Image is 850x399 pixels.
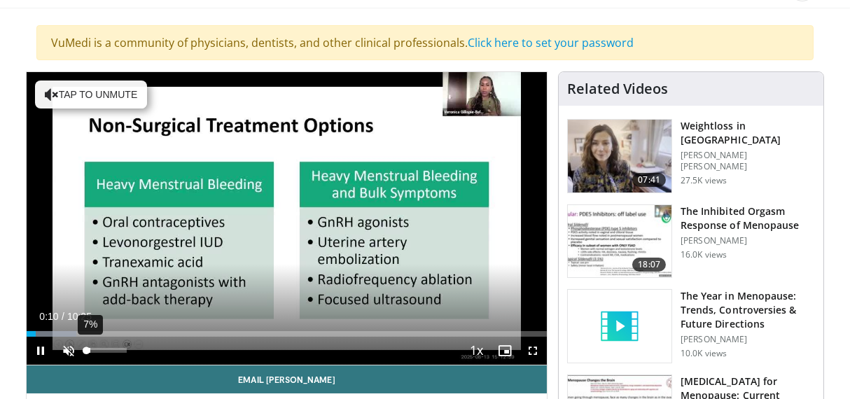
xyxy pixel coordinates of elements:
[463,337,491,365] button: Playback Rate
[681,150,815,172] p: [PERSON_NAME] [PERSON_NAME]
[567,80,668,97] h4: Related Videos
[39,311,58,322] span: 0:10
[27,365,547,393] a: Email [PERSON_NAME]
[67,311,92,322] span: 10:25
[632,258,666,272] span: 18:07
[27,331,547,337] div: Progress Bar
[681,289,815,331] h3: The Year in Menopause: Trends, Controversies & Future Directions
[681,334,815,345] p: [PERSON_NAME]
[567,204,815,279] a: 18:07 The Inhibited Orgasm Response of Menopause [PERSON_NAME] 16.0K views
[681,235,815,246] p: [PERSON_NAME]
[632,173,666,187] span: 07:41
[27,337,55,365] button: Pause
[568,205,671,278] img: 283c0f17-5e2d-42ba-a87c-168d447cdba4.150x105_q85_crop-smart_upscale.jpg
[491,337,519,365] button: Enable picture-in-picture mode
[681,348,727,359] p: 10.0K views
[567,289,815,363] a: The Year in Menopause: Trends, Controversies & Future Directions [PERSON_NAME] 10.0K views
[681,249,727,260] p: 16.0K views
[568,290,671,363] img: video_placeholder_short.svg
[55,337,83,365] button: Unmute
[62,311,64,322] span: /
[681,175,727,186] p: 27.5K views
[681,119,815,147] h3: Weightloss in [GEOGRAPHIC_DATA]
[36,25,814,60] div: VuMedi is a community of physicians, dentists, and other clinical professionals.
[86,348,126,353] div: Volume Level
[519,337,547,365] button: Fullscreen
[568,120,671,192] img: 9983fed1-7565-45be-8934-aef1103ce6e2.150x105_q85_crop-smart_upscale.jpg
[468,35,634,50] a: Click here to set your password
[567,119,815,193] a: 07:41 Weightloss in [GEOGRAPHIC_DATA] [PERSON_NAME] [PERSON_NAME] 27.5K views
[681,204,815,232] h3: The Inhibited Orgasm Response of Menopause
[27,72,547,365] video-js: Video Player
[35,80,147,108] button: Tap to unmute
